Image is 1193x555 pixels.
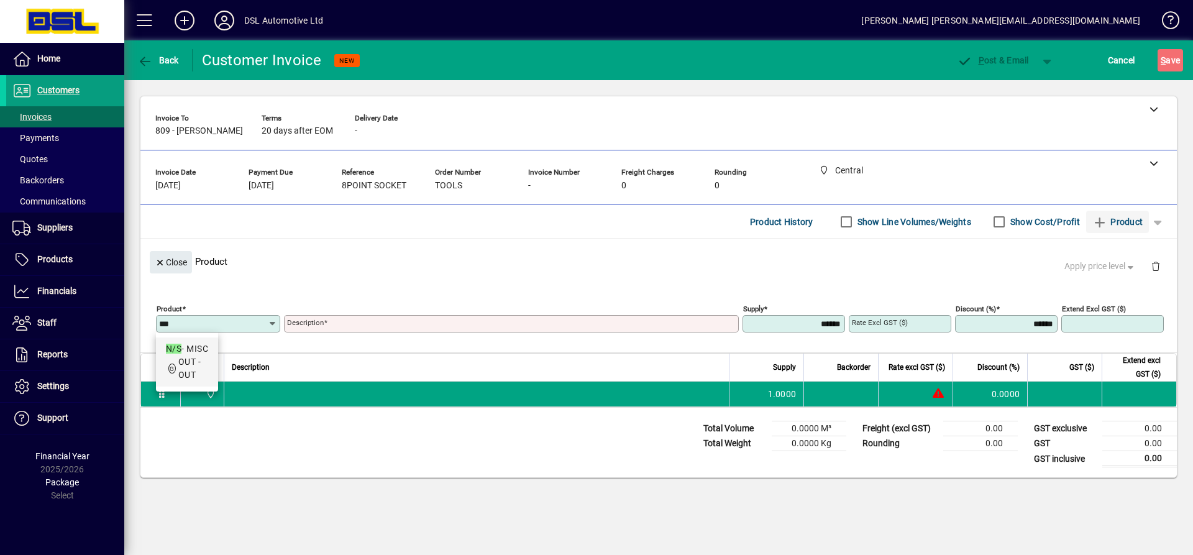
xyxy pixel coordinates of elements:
[1161,55,1166,65] span: S
[953,382,1027,406] td: 0.0000
[6,106,124,127] a: Invoices
[1161,50,1180,70] span: ave
[768,388,797,400] span: 1.0000
[1059,255,1141,278] button: Apply price level
[1141,251,1171,281] button: Delete
[6,44,124,75] a: Home
[1028,421,1102,436] td: GST exclusive
[1102,421,1177,436] td: 0.00
[6,191,124,212] a: Communications
[6,170,124,191] a: Backorders
[956,305,996,313] mat-label: Discount (%)
[957,55,1029,65] span: ost & Email
[772,436,846,451] td: 0.0000 Kg
[37,413,68,423] span: Support
[435,181,462,191] span: TOOLS
[889,360,945,374] span: Rate excl GST ($)
[856,421,943,436] td: Freight (excl GST)
[12,175,64,185] span: Backorders
[166,342,208,355] div: - MISC
[697,421,772,436] td: Total Volume
[773,360,796,374] span: Supply
[772,421,846,436] td: 0.0000 M³
[37,349,68,359] span: Reports
[6,127,124,149] a: Payments
[6,276,124,307] a: Financials
[12,196,86,206] span: Communications
[134,49,182,71] button: Back
[157,305,182,313] mat-label: Product
[1108,50,1135,70] span: Cancel
[37,53,60,63] span: Home
[6,149,124,170] a: Quotes
[1158,49,1183,71] button: Save
[943,436,1018,451] td: 0.00
[166,344,181,354] em: N/S
[1069,360,1094,374] span: GST ($)
[262,126,333,136] span: 20 days after EOM
[355,126,357,136] span: -
[202,50,322,70] div: Customer Invoice
[1102,451,1177,467] td: 0.00
[178,357,201,380] span: OUT - OUT
[1062,305,1126,313] mat-label: Extend excl GST ($)
[750,212,813,232] span: Product History
[37,318,57,328] span: Staff
[1064,260,1136,273] span: Apply price level
[6,371,124,402] a: Settings
[6,403,124,434] a: Support
[743,305,764,313] mat-label: Supply
[977,360,1020,374] span: Discount (%)
[715,181,720,191] span: 0
[621,181,626,191] span: 0
[12,133,59,143] span: Payments
[204,9,244,32] button: Profile
[137,55,179,65] span: Back
[232,360,270,374] span: Description
[165,9,204,32] button: Add
[35,451,89,461] span: Financial Year
[1102,436,1177,451] td: 0.00
[856,436,943,451] td: Rounding
[155,126,243,136] span: 809 - [PERSON_NAME]
[837,360,871,374] span: Backorder
[203,387,217,401] span: Central
[1141,260,1171,272] app-page-header-button: Delete
[979,55,984,65] span: P
[37,222,73,232] span: Suppliers
[12,154,48,164] span: Quotes
[12,112,52,122] span: Invoices
[37,381,69,391] span: Settings
[1105,49,1138,71] button: Cancel
[155,252,187,273] span: Close
[951,49,1035,71] button: Post & Email
[249,181,274,191] span: [DATE]
[124,49,193,71] app-page-header-button: Back
[1008,216,1080,228] label: Show Cost/Profit
[6,308,124,339] a: Staff
[943,421,1018,436] td: 0.00
[37,254,73,264] span: Products
[852,318,908,327] mat-label: Rate excl GST ($)
[150,251,192,273] button: Close
[697,436,772,451] td: Total Weight
[45,477,79,487] span: Package
[339,57,355,65] span: NEW
[342,181,406,191] span: 8POINT SOCKET
[1110,354,1161,381] span: Extend excl GST ($)
[861,11,1140,30] div: [PERSON_NAME] [PERSON_NAME][EMAIL_ADDRESS][DOMAIN_NAME]
[140,239,1177,284] div: Product
[745,211,818,233] button: Product History
[6,244,124,275] a: Products
[1153,2,1177,43] a: Knowledge Base
[37,85,80,95] span: Customers
[1028,451,1102,467] td: GST inclusive
[156,337,218,387] mat-option: N/S - MISC
[147,256,195,267] app-page-header-button: Close
[37,286,76,296] span: Financials
[855,216,971,228] label: Show Line Volumes/Weights
[528,181,531,191] span: -
[155,181,181,191] span: [DATE]
[244,11,323,30] div: DSL Automotive Ltd
[1028,436,1102,451] td: GST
